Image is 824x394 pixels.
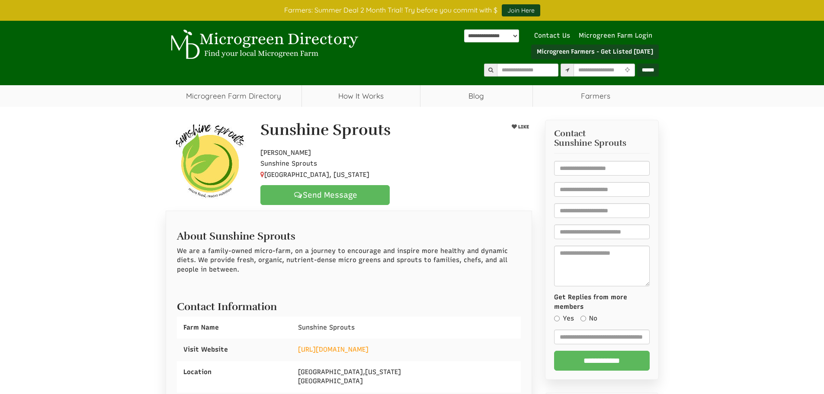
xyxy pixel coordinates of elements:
[292,361,521,393] div: , [GEOGRAPHIC_DATA]
[260,185,390,205] a: Send Message
[554,316,560,321] input: Yes
[177,361,292,383] div: Location
[533,85,659,107] span: Farmers
[177,317,292,339] div: Farm Name
[177,339,292,361] div: Visit Website
[502,4,540,16] a: Join Here
[509,122,532,132] button: LIKE
[464,29,519,42] div: Powered by
[260,171,369,179] span: [GEOGRAPHIC_DATA], [US_STATE]
[159,4,665,16] div: Farmers: Summer Deal 2 Month Trial! Try before you commit with $
[260,122,391,139] h1: Sunshine Sprouts
[167,120,253,206] img: Contact Sunshine Sprouts
[580,316,586,321] input: No
[166,85,302,107] a: Microgreen Farm Directory
[177,297,521,312] h2: Contact Information
[580,314,597,323] label: No
[166,29,360,60] img: Microgreen Directory
[517,124,529,130] span: LIKE
[623,67,632,73] i: Use Current Location
[298,368,363,376] span: [GEOGRAPHIC_DATA]
[260,149,311,157] span: [PERSON_NAME]
[365,368,401,376] span: [US_STATE]
[554,138,626,148] span: Sunshine Sprouts
[298,324,355,331] span: Sunshine Sprouts
[464,29,519,42] select: Language Translate Widget
[302,85,420,107] a: How It Works
[530,32,574,39] a: Contact Us
[298,346,369,353] a: [URL][DOMAIN_NAME]
[260,160,317,167] span: Sunshine Sprouts
[554,293,650,311] label: Get Replies from more members
[554,314,574,323] label: Yes
[420,85,532,107] a: Blog
[177,226,521,242] h2: About Sunshine Sprouts
[579,32,657,39] a: Microgreen Farm Login
[177,247,521,274] p: We are a family-owned micro-farm, on a journey to encourage and inspire more healthy and dynamic ...
[531,45,659,59] a: Microgreen Farmers - Get Listed [DATE]
[554,129,650,148] h3: Contact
